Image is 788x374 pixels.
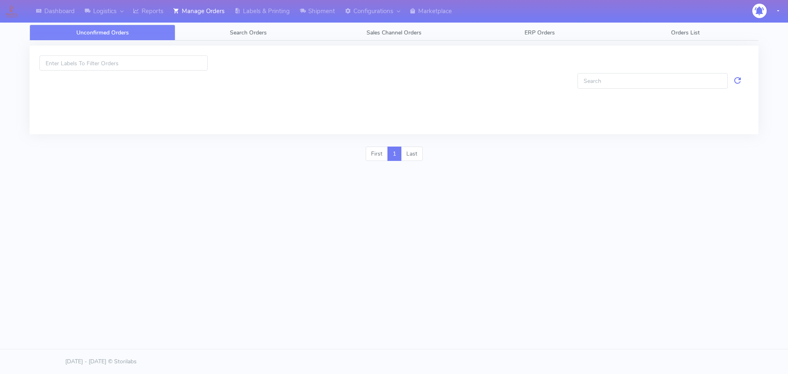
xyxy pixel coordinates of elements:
[39,55,208,71] input: Enter Labels To Filter Orders
[230,29,267,37] span: Search Orders
[30,25,758,41] ul: Tabs
[671,29,700,37] span: Orders List
[577,73,728,88] input: Search
[525,29,555,37] span: ERP Orders
[76,29,129,37] span: Unconfirmed Orders
[387,147,401,161] a: 1
[367,29,421,37] span: Sales Channel Orders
